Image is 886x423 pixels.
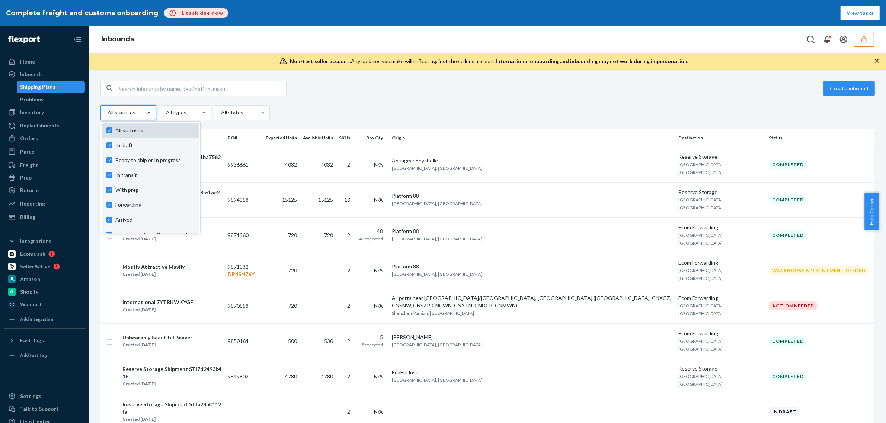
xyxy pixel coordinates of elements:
a: Shopify [4,286,85,298]
p: 1 task due now [181,9,223,17]
a: Billing [4,211,85,223]
span: N/A [374,161,383,168]
div: Warehouse Appointment Needed [769,266,869,275]
span: 4780 [321,373,333,380]
div: Ecom Forwarding [679,259,763,267]
div: Created [DATE] [122,416,221,423]
a: Parcel [4,146,85,158]
a: Ecomdash [4,248,85,260]
th: Status [766,129,875,147]
span: 10 [344,197,350,203]
div: Platform 88 [392,192,672,200]
span: In transit [115,171,194,179]
a: Problems [17,94,85,106]
a: Walmart [4,298,85,310]
span: 2 [347,267,350,274]
span: Help Center [864,193,879,230]
span: With prep [115,186,194,194]
th: Box Qty [356,129,389,147]
input: All statusesAll statusesIn draftReady to ship or In progressIn transitWith prepForwardingArrivedR... [107,109,108,116]
span: 2 [347,232,350,238]
span: [GEOGRAPHIC_DATA], [GEOGRAPHIC_DATA] [679,197,724,210]
div: Inbounds [20,71,43,78]
span: [GEOGRAPHIC_DATA], [GEOGRAPHIC_DATA] [679,162,724,175]
div: Created [DATE] [122,271,185,278]
button: Integrations [4,235,85,247]
span: [GEOGRAPHIC_DATA], [GEOGRAPHIC_DATA] [392,236,482,242]
a: Inventory [4,106,85,118]
input: All states [220,109,221,116]
button: Open notifications [820,32,835,47]
span: International onboarding and inbounding may not work during impersonation. [496,58,688,64]
div: Inventory [20,109,44,116]
button: Open Search Box [803,32,818,47]
div: Fast Tags [20,337,44,344]
span: — [679,409,683,415]
th: Origin [389,129,675,147]
div: Created [DATE] [122,235,195,243]
span: [GEOGRAPHIC_DATA], [GEOGRAPHIC_DATA] [392,271,482,277]
div: Created [DATE] [122,341,192,349]
span: — [329,303,333,309]
div: In draft [769,407,800,416]
span: 720 [288,232,297,238]
div: Completed [769,230,807,240]
div: Add Integration [20,316,53,322]
span: — [329,409,333,415]
h1: Complete freight and customs onboarding [6,8,158,18]
a: Returns [4,184,85,196]
span: Receiving [115,231,194,238]
td: 9871360 [225,217,263,253]
span: Non-test seller account: [290,58,351,64]
div: Completed [769,336,807,346]
th: Available Units [300,129,336,147]
span: 4032 [285,161,297,168]
span: 500 [288,338,297,344]
span: [GEOGRAPHIC_DATA], [GEOGRAPHIC_DATA] [392,377,482,383]
div: Amazon [20,275,40,283]
div: Ecom Forwarding [679,294,763,302]
a: Add Integration [4,313,85,325]
div: Reserve Storage [679,188,763,196]
div: Walmart [20,301,42,308]
span: 2 [347,338,350,344]
span: [GEOGRAPHIC_DATA], [GEOGRAPHIC_DATA] [392,201,482,206]
div: Freight [20,161,38,169]
span: N/A [374,409,383,415]
div: Ecom Forwarding [679,224,763,231]
div: Settings [20,393,41,400]
button: Close Navigation [70,32,85,47]
td: 9894358 [225,182,263,217]
span: N/A [374,197,383,203]
th: Destination [676,129,766,147]
span: N/A [374,373,383,380]
div: Parcel [20,148,36,155]
span: 15125 [282,197,297,203]
div: Created [DATE] [122,380,221,388]
span: 530 [324,338,333,344]
div: Shopify [20,288,38,296]
div: Home [20,58,35,65]
div: All ports near [GEOGRAPHIC_DATA]/[GEOGRAPHIC_DATA], [GEOGRAPHIC_DATA] ([GEOGRAPHIC_DATA], CNXGZ, ... [392,294,672,309]
span: All statuses [115,127,194,134]
ol: breadcrumbs [95,29,140,50]
a: Settings [4,390,85,402]
div: Shipping Plans [20,83,56,91]
span: Shenzhen/Yantian, [GEOGRAPHIC_DATA] [392,310,474,316]
input: All types [165,109,166,116]
span: Ready to ship or In progress [115,156,194,164]
button: Open account menu [836,32,851,47]
td: 9850164 [225,323,263,359]
div: Talk to Support [20,405,59,413]
span: 48 expected [359,236,383,242]
div: Integrations [20,238,51,245]
span: Arrived [115,216,194,223]
div: Completed [769,372,807,381]
a: Inbounds [101,35,134,43]
button: Create inbound [823,81,875,96]
div: Platform 88 [392,227,672,235]
div: Unbearably Beautiful Beaver [122,334,192,341]
div: Aquagear Seychelle [392,157,672,164]
span: 2 [347,303,350,309]
div: Mostly Attractive Mayfly [122,263,185,271]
